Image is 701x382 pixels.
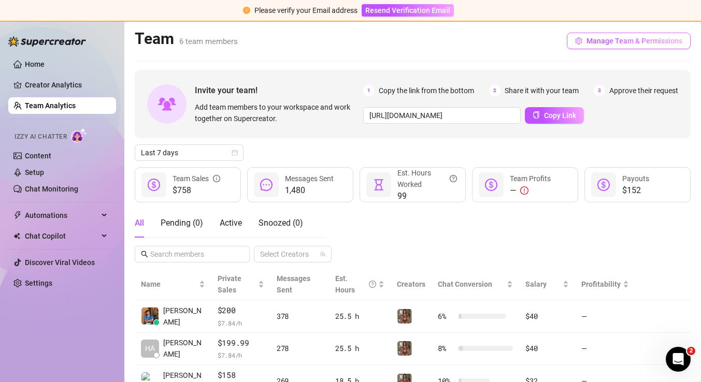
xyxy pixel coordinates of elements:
[243,7,250,14] span: exclamation-circle
[363,85,375,96] span: 1
[544,111,576,120] span: Copy Link
[379,85,474,96] span: Copy the link from the bottom
[25,101,76,110] a: Team Analytics
[25,77,108,93] a: Creator Analytics
[450,167,457,190] span: question-circle
[179,37,238,46] span: 6 team members
[195,101,359,124] span: Add team members to your workspace and work together on Supercreator.
[525,343,568,354] div: $40
[141,145,237,160] span: Last 7 days
[438,343,454,354] span: 8 %
[213,173,220,184] span: info-circle
[25,228,98,244] span: Chat Copilot
[8,36,86,47] img: logo-BBDzfeDw.svg
[438,280,492,288] span: Chat Conversion
[25,152,51,160] a: Content
[397,309,412,324] img: Greek
[594,85,605,96] span: 3
[260,179,273,191] span: message
[335,343,385,354] div: 25.5 h
[525,107,584,124] button: Copy Link
[135,29,238,49] h2: Team
[391,269,432,300] th: Creators
[135,217,144,229] div: All
[150,248,235,260] input: Search members
[195,84,363,97] span: Invite your team!
[141,278,197,290] span: Name
[25,60,45,68] a: Home
[369,273,376,296] span: question-circle
[397,341,412,356] img: Greek
[575,333,635,365] td: —
[335,311,385,322] div: 25.5 h
[575,37,582,45] span: setting
[622,174,649,183] span: Payouts
[285,174,334,183] span: Messages Sent
[25,258,95,267] a: Discover Viral Videos
[25,168,44,177] a: Setup
[438,311,454,322] span: 6 %
[259,218,303,228] span: Snoozed ( 0 )
[145,343,155,354] span: HA
[141,251,148,258] span: search
[254,5,357,16] div: Please verify your Email address
[581,280,621,288] span: Profitability
[163,337,205,360] span: [PERSON_NAME]
[277,311,323,322] div: 378
[141,307,159,325] img: Chester Tagayun…
[510,184,551,197] div: —
[362,4,454,17] button: Resend Verification Email
[218,274,241,294] span: Private Sales
[163,305,205,328] span: [PERSON_NAME]
[510,174,551,183] span: Team Profits
[71,128,87,143] img: AI Chatter
[285,184,334,197] span: 1,480
[220,218,242,228] span: Active
[161,217,203,229] div: Pending ( 0 )
[373,179,385,191] span: hourglass
[277,343,323,354] div: 278
[567,33,691,49] button: Manage Team & Permissions
[320,251,326,257] span: team
[335,273,377,296] div: Est. Hours
[397,167,457,190] div: Est. Hours Worked
[525,280,547,288] span: Salary
[622,184,649,197] span: $152
[520,186,528,195] span: exclamation-circle
[15,132,67,142] span: Izzy AI Chatter
[575,300,635,333] td: —
[485,179,497,191] span: dollar-circle
[218,350,264,360] span: $ 7.84 /h
[173,184,220,197] span: $758
[489,85,500,96] span: 2
[687,347,695,355] span: 2
[218,318,264,328] span: $ 7.84 /h
[13,232,20,240] img: Chat Copilot
[25,185,78,193] a: Chat Monitoring
[597,179,610,191] span: dollar-circle
[218,337,264,349] span: $199.99
[25,279,52,287] a: Settings
[609,85,678,96] span: Approve their request
[173,173,220,184] div: Team Sales
[13,211,22,219] span: thunderbolt
[277,274,310,294] span: Messages Sent
[218,369,264,381] span: $158
[25,207,98,224] span: Automations
[148,179,160,191] span: dollar-circle
[533,111,540,119] span: copy
[397,190,457,202] span: 99
[586,37,682,45] span: Manage Team & Permissions
[525,311,568,322] div: $40
[218,304,264,317] span: $200
[365,6,450,14] span: Resend Verification Email
[135,269,211,300] th: Name
[232,150,238,156] span: calendar
[666,347,691,372] iframe: Intercom live chat
[505,85,579,96] span: Share it with your team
